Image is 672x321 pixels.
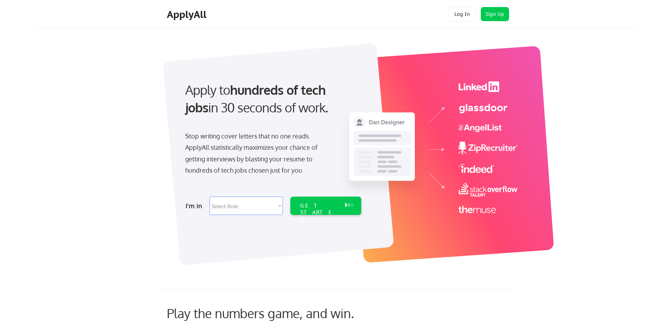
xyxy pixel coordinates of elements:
[186,200,205,211] div: I'm in
[448,7,476,21] button: Log In
[185,130,330,176] div: Stop writing cover letters that no one reads. ApplyAll statistically maximizes your chance of get...
[300,202,338,223] div: GET STARTED
[167,8,208,20] div: ApplyAll
[185,81,358,117] div: Apply to in 30 seconds of work.
[481,7,509,21] button: Sign Up
[167,305,386,321] div: Play the numbers game, and win.
[185,82,329,115] strong: hundreds of tech jobs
